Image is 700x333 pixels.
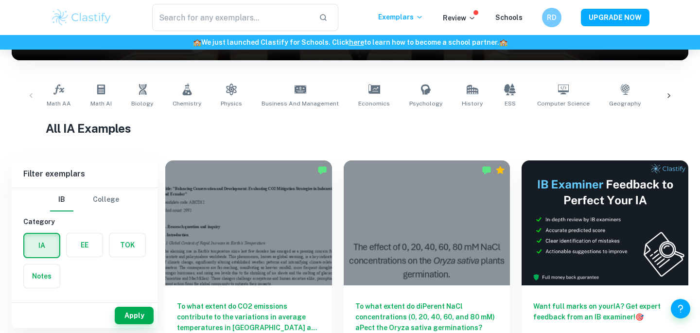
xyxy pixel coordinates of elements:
h6: To what extent do CO2 emissions contribute to the variations in average temperatures in [GEOGRAPH... [177,301,320,333]
span: Economics [358,99,390,108]
span: 🏫 [499,38,507,46]
span: 🏫 [193,38,201,46]
h6: RD [546,12,558,23]
h6: We just launched Clastify for Schools. Click to learn how to become a school partner. [2,37,698,48]
button: EE [67,233,103,257]
button: College [93,188,119,211]
span: Chemistry [173,99,201,108]
span: Biology [131,99,153,108]
h6: To what extent do diPerent NaCl concentrations (0, 20, 40, 60, and 80 mM) aPect the Oryza sativa ... [355,301,499,333]
span: Math AI [90,99,112,108]
img: Marked [482,165,491,175]
button: Notes [24,264,60,288]
img: Marked [317,165,327,175]
button: UPGRADE NOW [581,9,649,26]
div: Premium [495,165,505,175]
span: 🎯 [635,313,644,321]
img: Clastify logo [51,8,112,27]
a: Schools [495,14,523,21]
h6: Want full marks on your IA ? Get expert feedback from an IB examiner! [533,301,677,322]
span: History [462,99,483,108]
button: IA [24,234,59,257]
p: Exemplars [378,12,423,22]
img: Thumbnail [522,160,688,285]
span: Physics [221,99,242,108]
button: IB [50,188,73,211]
button: Apply [115,307,154,324]
h6: Category [23,216,146,227]
div: Filter type choice [50,188,119,211]
p: Review [443,13,476,23]
button: RD [542,8,561,27]
h1: All IA Examples [46,120,655,137]
button: Help and Feedback [671,299,690,318]
button: TOK [109,233,145,257]
span: Psychology [409,99,442,108]
span: Computer Science [537,99,590,108]
span: Business and Management [262,99,339,108]
span: Geography [609,99,641,108]
span: ESS [505,99,516,108]
span: Math AA [47,99,71,108]
a: here [349,38,364,46]
h6: Filter exemplars [12,160,157,188]
input: Search for any exemplars... [152,4,311,31]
